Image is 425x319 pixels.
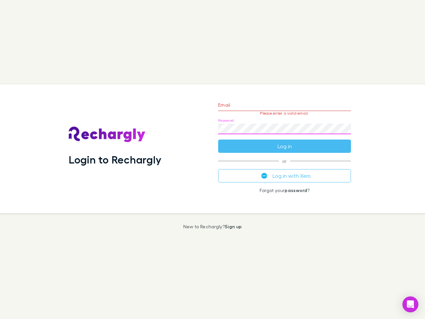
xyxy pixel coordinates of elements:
[218,140,351,153] button: Log in
[218,118,234,123] label: Password
[285,187,307,193] a: password
[183,224,242,229] p: New to Rechargly?
[218,111,351,116] p: Please enter a valid email.
[69,127,146,143] img: Rechargly's Logo
[218,169,351,182] button: Log in with Xero
[218,188,351,193] p: Forgot your ?
[261,173,267,179] img: Xero's logo
[69,153,161,166] h1: Login to Rechargly
[225,224,242,229] a: Sign up
[402,296,418,312] div: Open Intercom Messenger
